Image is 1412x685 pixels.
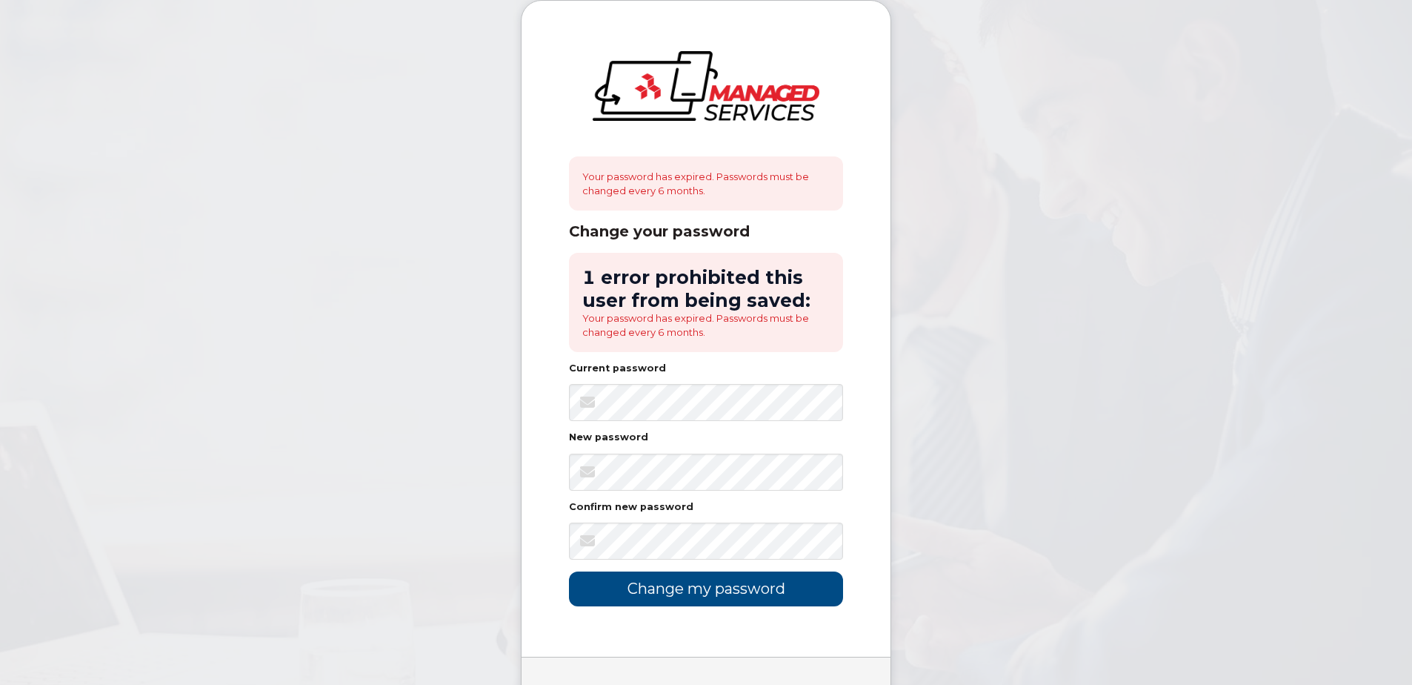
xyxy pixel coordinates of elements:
[569,572,843,606] input: Change my password
[569,222,843,241] div: Change your password
[569,433,648,443] label: New password
[569,503,693,512] label: Confirm new password
[582,266,830,311] h2: 1 error prohibited this user from being saved:
[582,311,830,339] li: Your password has expired. Passwords must be changed every 6 months.
[569,156,843,211] div: Your password has expired. Passwords must be changed every 6 months.
[593,51,819,121] img: logo-large.png
[569,364,666,374] label: Current password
